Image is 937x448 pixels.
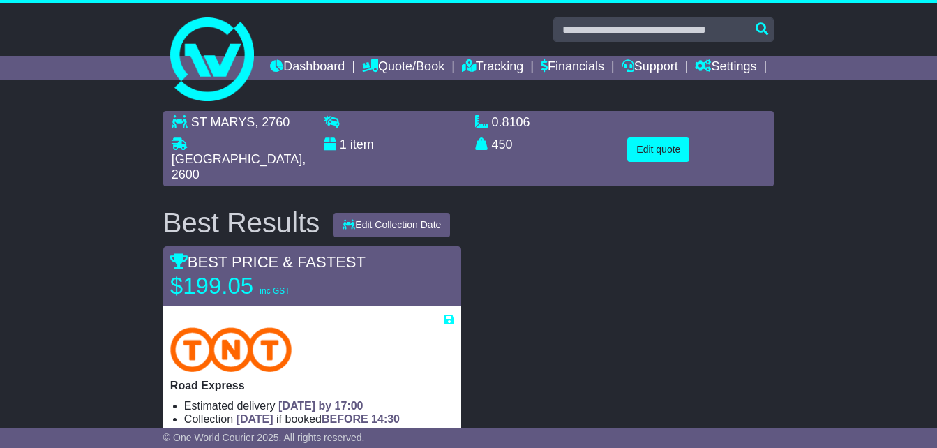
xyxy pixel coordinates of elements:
span: [DATE] by 17:00 [278,400,363,412]
a: Financials [541,56,604,80]
a: Dashboard [270,56,345,80]
span: © One World Courier 2025. All rights reserved. [163,432,365,443]
span: BEFORE [322,413,368,425]
span: item [350,137,374,151]
div: Best Results [156,207,327,238]
button: Edit Collection Date [333,213,450,237]
a: Quote/Book [362,56,444,80]
span: BEST PRICE & FASTEST [170,253,366,271]
img: TNT Domestic: Road Express [170,327,292,372]
p: $199.05 [170,272,345,300]
span: $ [267,426,292,438]
span: , 2760 [255,115,290,129]
span: 0.8106 [492,115,530,129]
span: , 2600 [172,152,306,181]
span: 1 [340,137,347,151]
span: if booked [237,413,400,425]
span: inc GST [260,286,290,296]
li: Warranty of AUD included. [184,426,455,439]
span: 450 [492,137,513,151]
span: [DATE] [237,413,273,425]
a: Tracking [462,56,523,80]
span: 14:30 [371,413,400,425]
li: Collection [184,412,455,426]
a: Support [622,56,678,80]
li: Estimated delivery [184,399,455,412]
span: ST MARYS [191,115,255,129]
p: Road Express [170,379,455,392]
a: Settings [695,56,756,80]
button: Edit quote [627,137,689,162]
span: [GEOGRAPHIC_DATA] [172,152,302,166]
span: 250 [273,426,292,438]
